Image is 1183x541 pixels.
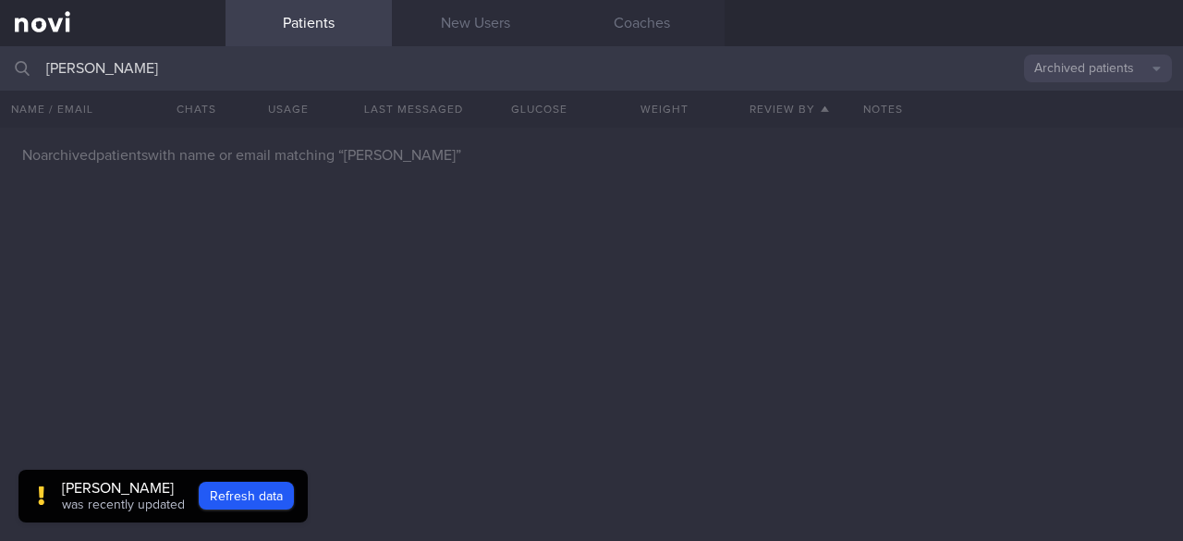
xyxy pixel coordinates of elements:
div: [PERSON_NAME] [62,479,185,498]
div: Notes [852,91,1183,128]
button: Weight [602,91,726,128]
button: Refresh data [199,482,294,510]
button: Glucose [476,91,601,128]
button: Last Messaged [351,91,476,128]
button: Review By [726,91,851,128]
span: was recently updated [62,498,185,511]
div: Usage [226,91,350,128]
button: Archived patients [1024,55,1172,82]
button: Chats [152,91,226,128]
